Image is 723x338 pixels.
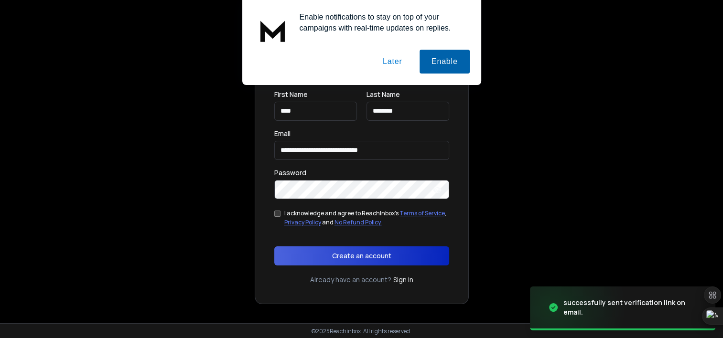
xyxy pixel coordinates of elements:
[371,50,414,74] button: Later
[284,218,321,226] a: Privacy Policy
[284,209,449,227] div: I acknowledge and agree to ReachInbox's , and
[292,11,470,33] div: Enable notifications to stay on top of your campaigns with real-time updates on replies.
[274,130,291,137] label: Email
[393,275,413,285] a: Sign In
[367,91,400,98] label: Last Name
[335,218,382,226] a: No Refund Policy.
[530,279,626,336] img: image
[274,91,308,98] label: First Name
[312,327,411,335] p: © 2025 Reachinbox. All rights reserved.
[310,275,391,285] p: Already have an account?
[563,298,704,317] div: successfully sent verification link on email.
[274,169,306,176] label: Password
[274,246,449,265] button: Create an account
[399,209,445,217] a: Terms of Service
[420,50,470,74] button: Enable
[254,11,292,50] img: notification icon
